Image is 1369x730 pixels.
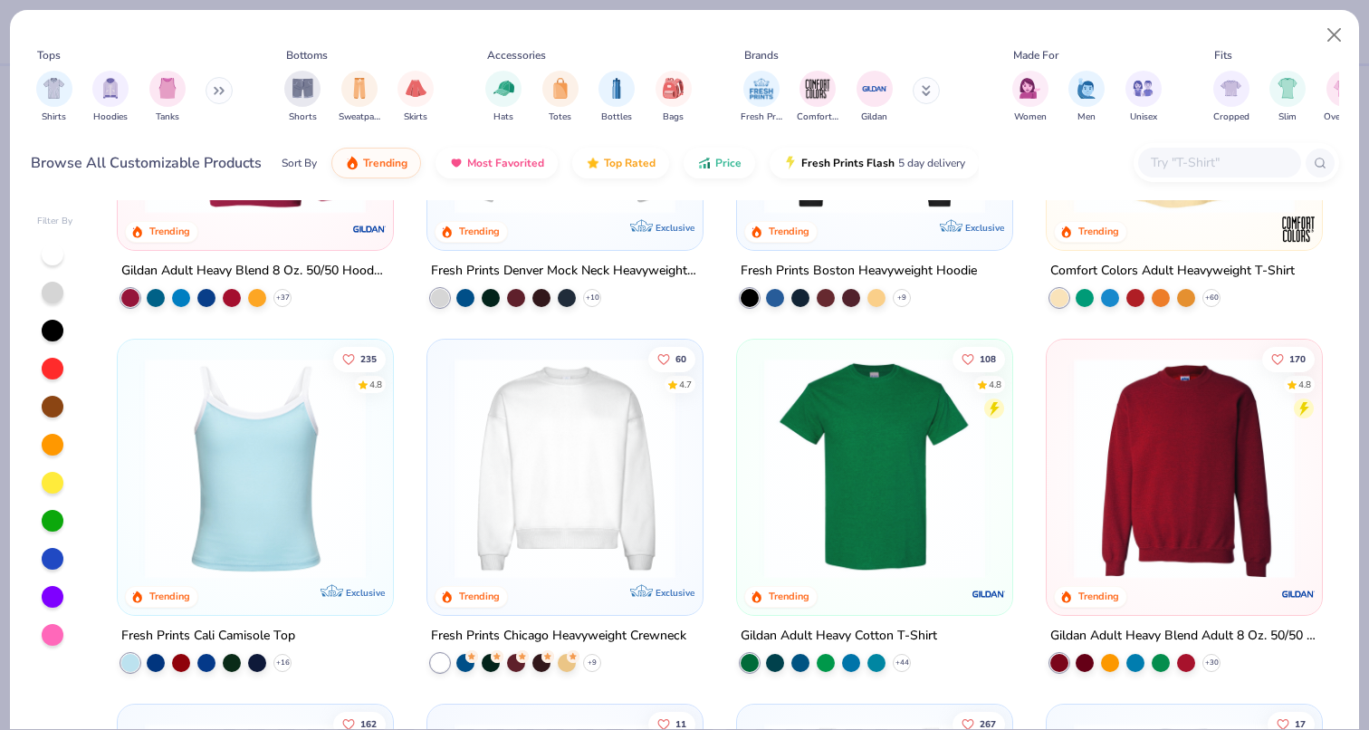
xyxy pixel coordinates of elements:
[345,156,359,170] img: trending.gif
[1269,71,1306,124] div: filter for Slim
[586,293,599,303] span: + 10
[1213,110,1249,124] span: Cropped
[861,75,888,102] img: Gildan Image
[1279,575,1316,611] img: Gildan logo
[1213,71,1249,124] button: filter button
[797,110,838,124] span: Comfort Colors
[445,358,684,579] img: 1358499d-a160-429c-9f1e-ad7a3dc244c9
[542,71,579,124] div: filter for Totes
[1262,346,1315,371] button: Like
[42,110,66,124] span: Shirts
[92,71,129,124] div: filter for Hoodies
[397,71,434,124] button: filter button
[149,71,186,124] div: filter for Tanks
[656,222,694,234] span: Exclusive
[755,358,994,579] img: db319196-8705-402d-8b46-62aaa07ed94f
[1068,71,1105,124] button: filter button
[741,260,977,283] div: Fresh Prints Boston Heavyweight Hoodie
[1130,110,1157,124] span: Unisex
[1279,211,1316,247] img: Comfort Colors logo
[1221,78,1241,99] img: Cropped Image
[334,346,387,371] button: Like
[101,78,120,99] img: Hoodies Image
[1013,47,1058,63] div: Made For
[449,156,464,170] img: most_fav.gif
[1050,260,1295,283] div: Comfort Colors Adult Heavyweight T-Shirt
[1334,78,1355,99] img: Oversized Image
[748,75,775,102] img: Fresh Prints Image
[158,78,177,99] img: Tanks Image
[770,148,979,178] button: Fresh Prints Flash5 day delivery
[1317,18,1352,53] button: Close
[1289,354,1306,363] span: 170
[1020,78,1040,99] img: Women Image
[339,71,380,124] div: filter for Sweatpants
[656,586,694,598] span: Exclusive
[149,71,186,124] button: filter button
[601,110,632,124] span: Bottles
[1077,78,1096,99] img: Men Image
[980,354,996,363] span: 108
[586,156,600,170] img: TopRated.gif
[349,78,369,99] img: Sweatpants Image
[598,71,635,124] div: filter for Bottles
[656,71,692,124] button: filter button
[1204,293,1218,303] span: + 60
[331,148,421,178] button: Trending
[797,71,838,124] button: filter button
[572,148,669,178] button: Top Rated
[1012,71,1048,124] div: filter for Women
[1295,719,1306,728] span: 17
[289,110,317,124] span: Shorts
[1077,110,1096,124] span: Men
[156,110,179,124] span: Tanks
[121,624,295,647] div: Fresh Prints Cali Camisole Top
[43,78,64,99] img: Shirts Image
[485,71,522,124] div: filter for Hats
[286,47,328,63] div: Bottoms
[549,110,571,124] span: Totes
[1065,358,1304,579] img: c7b025ed-4e20-46ac-9c52-55bc1f9f47df
[965,222,1004,234] span: Exclusive
[679,378,692,391] div: 4.7
[36,71,72,124] button: filter button
[404,110,427,124] span: Skirts
[92,71,129,124] button: filter button
[656,71,692,124] div: filter for Bags
[607,78,627,99] img: Bottles Image
[1014,110,1047,124] span: Women
[971,575,1007,611] img: Gildan logo
[598,71,635,124] button: filter button
[663,78,683,99] img: Bags Image
[485,71,522,124] button: filter button
[1324,110,1364,124] span: Oversized
[980,719,996,728] span: 267
[487,47,546,63] div: Accessories
[861,110,887,124] span: Gildan
[1050,624,1318,647] div: Gildan Adult Heavy Blend Adult 8 Oz. 50/50 Fleece Crew
[895,657,908,668] span: + 44
[1278,110,1297,124] span: Slim
[276,293,290,303] span: + 37
[284,71,321,124] button: filter button
[1012,71,1048,124] button: filter button
[857,71,893,124] div: filter for Gildan
[431,260,699,283] div: Fresh Prints Denver Mock Neck Heavyweight Sweatshirt
[1204,657,1218,668] span: + 30
[406,78,426,99] img: Skirts Image
[1214,47,1232,63] div: Fits
[36,71,72,124] div: filter for Shirts
[282,155,317,171] div: Sort By
[1278,78,1297,99] img: Slim Image
[351,211,388,247] img: Gildan logo
[1269,71,1306,124] button: filter button
[741,71,782,124] button: filter button
[37,215,73,228] div: Filter By
[1068,71,1105,124] div: filter for Men
[136,358,375,579] img: a25d9891-da96-49f3-a35e-76288174bf3a
[994,358,1233,579] img: c7959168-479a-4259-8c5e-120e54807d6b
[284,71,321,124] div: filter for Shorts
[744,47,779,63] div: Brands
[467,156,544,170] span: Most Favorited
[684,148,755,178] button: Price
